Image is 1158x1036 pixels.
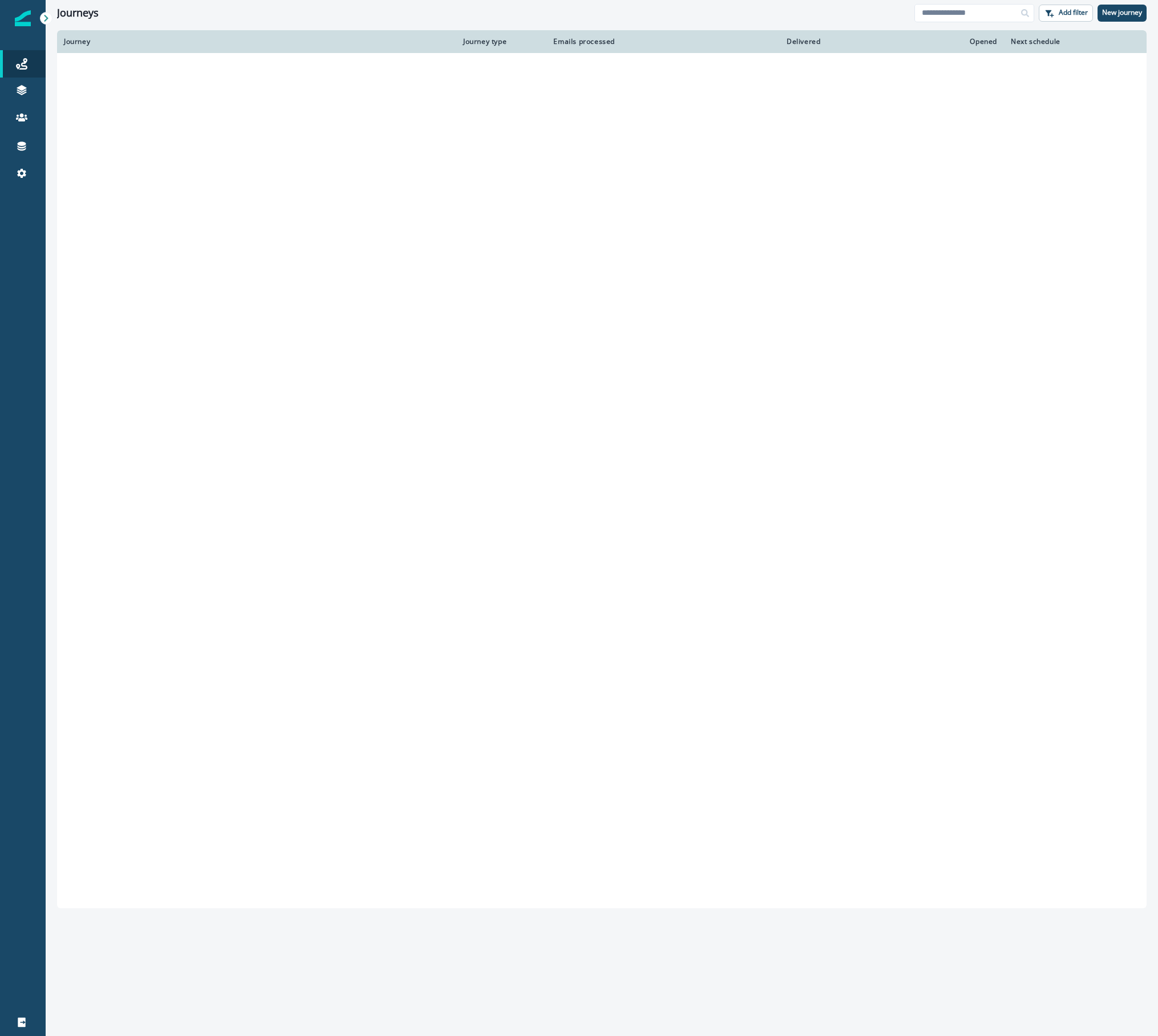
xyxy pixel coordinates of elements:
div: Next schedule [1011,37,1111,46]
div: Delivered [629,37,820,46]
img: Inflection [15,10,31,26]
button: Add filter [1039,5,1093,22]
h1: Journeys [57,7,99,19]
div: Emails processed [549,37,615,46]
div: Opened [834,37,997,46]
p: New journey [1102,9,1142,17]
div: Journey type [463,37,535,46]
div: Journey [64,37,450,46]
p: Add filter [1059,9,1088,17]
button: New journey [1098,5,1147,22]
